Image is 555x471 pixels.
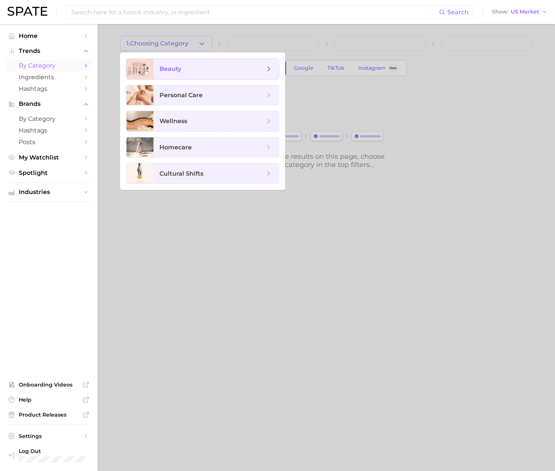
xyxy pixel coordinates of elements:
span: by Category [19,115,79,122]
span: Log Out [19,448,92,454]
span: Hashtags [19,127,79,134]
span: Trends [19,48,79,54]
a: Hashtags [6,83,92,95]
input: Search here for a brand, industry, or ingredient [71,6,439,18]
a: Spotlight [6,167,92,179]
span: Onboarding Videos [19,381,79,388]
a: Log out. Currently logged in with e-mail mzreik@lashcoholding.com. [6,445,92,465]
button: Industries [6,187,92,198]
a: Product Releases [6,409,92,420]
a: Posts [6,136,92,148]
span: Product Releases [19,411,79,418]
span: Spotlight [19,169,79,176]
a: by Category [6,113,92,125]
span: Show [492,10,508,14]
span: Search [447,9,469,16]
a: by Category [6,60,92,71]
button: Brands [6,98,92,110]
span: Brands [19,101,79,107]
button: ShowUS Market [490,7,549,17]
span: personal care [159,92,203,99]
span: Settings [19,433,79,439]
span: cultural shifts [159,170,203,177]
span: Hashtags [19,85,79,92]
a: Settings [6,430,92,442]
a: My Watchlist [6,152,92,163]
a: Hashtags [6,125,92,136]
span: Ingredients [19,74,79,81]
ul: 1.Choosing Category [120,53,285,190]
span: homecare [159,144,192,151]
span: Industries [19,189,79,196]
a: Home [6,30,92,42]
span: Home [19,32,79,39]
span: wellness [159,117,187,125]
span: Help [19,396,79,403]
a: Help [6,394,92,405]
span: by Category [19,62,79,69]
a: Onboarding Videos [6,379,92,390]
span: Posts [19,138,79,146]
img: SPATE [8,7,47,16]
span: US Market [511,10,539,14]
a: Ingredients [6,71,92,83]
button: Trends [6,45,92,57]
span: beauty [159,65,181,72]
span: My Watchlist [19,154,79,161]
